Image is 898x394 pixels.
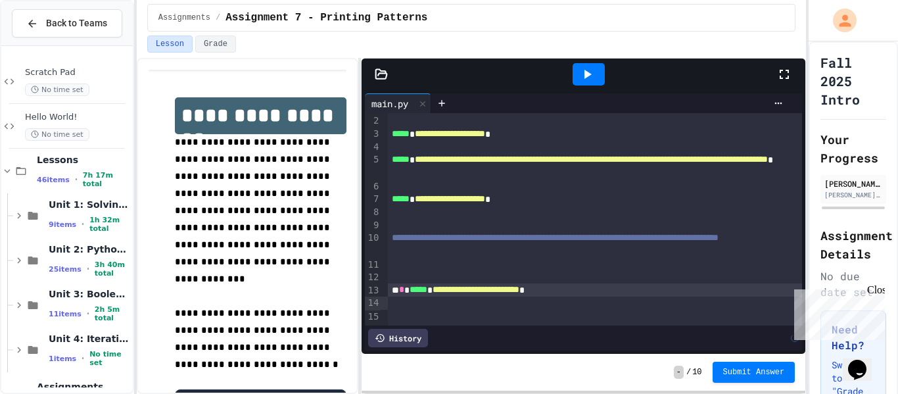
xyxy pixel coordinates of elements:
[824,190,882,200] div: [PERSON_NAME][EMAIL_ADDRESS][DOMAIN_NAME]
[95,260,130,278] span: 3h 40m total
[686,367,691,378] span: /
[82,219,84,230] span: •
[147,36,193,53] button: Lesson
[820,226,886,263] h2: Assignment Details
[37,381,130,393] span: Assignments
[365,271,381,284] div: 12
[365,259,381,272] div: 11
[365,219,381,232] div: 9
[5,5,91,84] div: Chat with us now!Close
[692,367,701,378] span: 10
[49,355,76,363] span: 1 items
[820,268,886,300] div: No due date set
[365,284,381,297] div: 13
[365,97,415,111] div: main.py
[49,243,130,255] span: Unit 2: Python Fundamentals
[49,220,76,229] span: 9 items
[365,297,381,310] div: 14
[12,9,122,37] button: Back to Teams
[25,128,89,141] span: No time set
[87,264,89,274] span: •
[25,67,130,78] span: Scratch Pad
[819,5,860,36] div: My Account
[89,350,130,367] span: No time set
[365,114,381,128] div: 2
[225,10,427,26] span: Assignment 7 - Printing Patterns
[49,333,130,345] span: Unit 4: Iteration and Random Numbers
[216,12,220,23] span: /
[49,199,130,210] span: Unit 1: Solving Problems in Computer Science
[83,171,130,188] span: 7h 17m total
[365,93,431,113] div: main.py
[365,206,381,219] div: 8
[674,366,684,379] span: -
[713,362,795,383] button: Submit Answer
[158,12,210,23] span: Assignments
[365,193,381,206] div: 7
[723,367,785,378] span: Submit Answer
[25,84,89,96] span: No time set
[49,265,82,274] span: 25 items
[89,216,130,233] span: 1h 32m total
[365,310,381,324] div: 15
[49,288,130,300] span: Unit 3: Booleans and Conditionals
[365,232,381,258] div: 10
[368,329,428,347] div: History
[843,341,885,381] iframe: chat widget
[37,176,70,184] span: 46 items
[25,112,130,123] span: Hello World!
[824,178,882,189] div: [PERSON_NAME]
[820,53,886,109] h1: Fall 2025 Intro
[365,180,381,193] div: 6
[365,128,381,141] div: 3
[365,153,381,180] div: 5
[365,141,381,154] div: 4
[95,305,130,322] span: 2h 5m total
[820,130,886,167] h2: Your Progress
[195,36,236,53] button: Grade
[82,353,84,364] span: •
[46,16,107,30] span: Back to Teams
[789,284,885,340] iframe: chat widget
[87,308,89,319] span: •
[49,310,82,318] span: 11 items
[37,154,130,166] span: Lessons
[75,174,78,185] span: •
